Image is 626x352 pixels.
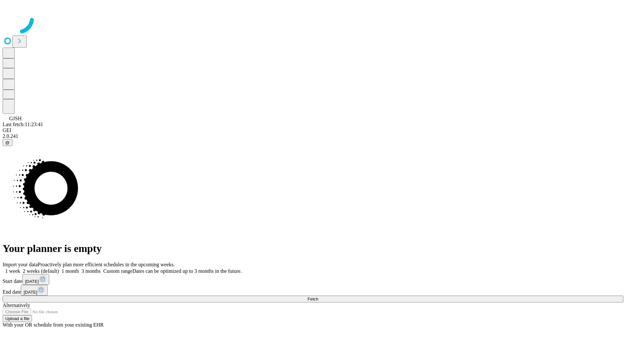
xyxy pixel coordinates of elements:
[21,285,48,296] button: [DATE]
[3,315,32,322] button: Upload a file
[3,122,43,127] span: Last fetch: 11:23:41
[3,296,623,302] button: Fetch
[3,139,12,146] button: @
[3,262,38,267] span: Import your data
[103,268,132,274] span: Custom range
[23,290,37,295] span: [DATE]
[38,262,175,267] span: Proactively plan more efficient schedules in the upcoming weeks.
[3,285,623,296] div: End date
[3,322,104,328] span: With your OR schedule from your existing EHR
[307,297,318,301] span: Fetch
[9,116,22,121] span: GJSH
[3,127,623,133] div: GEI
[3,302,30,308] span: Alternatively
[25,279,39,284] span: [DATE]
[3,133,623,139] div: 2.0.241
[3,242,623,255] h1: Your planner is empty
[23,268,59,274] span: 2 weeks (default)
[132,268,242,274] span: Dates can be optimized up to 3 months in the future.
[3,274,623,285] div: Start date
[82,268,101,274] span: 3 months
[62,268,79,274] span: 1 month
[22,274,49,285] button: [DATE]
[5,268,20,274] span: 1 week
[5,140,10,145] span: @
